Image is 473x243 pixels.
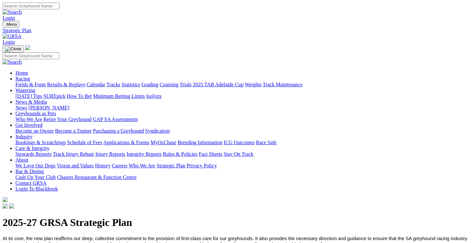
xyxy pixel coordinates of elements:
[15,70,28,76] a: Home
[224,140,255,145] a: ICG Outcomes
[57,163,94,168] a: Vision and Values
[3,39,15,45] a: Login
[15,117,470,122] div: Greyhounds as Pets
[151,140,176,145] a: MyOzChase
[178,140,222,145] a: Breeding Information
[142,82,158,87] a: Grading
[15,186,58,192] a: Login To Blackbook
[15,105,27,110] a: News
[157,163,185,168] a: Strategic Plan
[15,145,50,151] a: Care & Integrity
[3,28,470,33] a: Strategic Plan
[95,163,110,168] a: History
[193,82,244,87] a: 2025 TAB Adelaide Cup
[15,134,32,139] a: Industry
[3,9,22,15] img: Search
[93,117,138,122] a: GAP SA Assessments
[15,105,470,111] div: News & Media
[67,93,92,99] a: How To Bet
[15,157,28,163] a: About
[3,203,8,209] img: facebook.svg
[180,82,191,87] a: Trials
[67,140,102,145] a: Schedule of Fees
[129,163,155,168] a: Who We Are
[15,151,470,157] div: Care & Integrity
[15,117,42,122] a: Who We Are
[3,197,8,202] img: logo-grsa-white.png
[15,128,54,134] a: Become an Owner
[15,163,55,168] a: We Love Our Dogs
[3,15,15,21] a: Login
[224,151,253,157] a: Stay On Track
[15,76,30,81] a: Racing
[3,217,470,229] h1: 2025-27 GRSA Strategic Plan
[256,140,276,145] a: Race Safe
[15,99,47,105] a: News & Media
[25,45,30,50] img: logo-grsa-white.png
[15,93,470,99] div: Wagering
[3,3,60,9] input: Search
[107,82,120,87] a: Tracks
[103,140,149,145] a: Applications & Forms
[15,122,42,128] a: Get Involved
[47,82,85,87] a: Results & Replays
[15,111,56,116] a: Greyhounds as Pets
[95,151,125,157] a: Injury Reports
[43,93,65,99] a: SUREpick
[57,174,136,180] a: Chasers Restaurant & Function Centre
[112,163,127,168] a: Careers
[126,151,162,157] a: Integrity Reports
[15,169,44,174] a: Bar & Dining
[145,128,170,134] a: Syndication
[15,88,35,93] a: Wagering
[93,93,145,99] a: Minimum Betting Limits
[6,22,17,27] span: Menu
[160,82,179,87] a: Coursing
[122,82,140,87] a: Statistics
[93,128,144,134] a: Purchasing a Greyhound
[87,82,105,87] a: Calendar
[55,128,92,134] a: Become a Trainer
[15,140,470,145] div: Industry
[9,203,14,209] img: twitter.svg
[15,151,51,157] a: Stewards Reports
[5,46,21,51] img: Close
[43,117,92,122] a: Retire Your Greyhound
[245,82,262,87] a: Weights
[15,128,470,134] div: Get Involved
[3,59,22,65] img: Search
[28,105,69,110] a: [PERSON_NAME]
[15,82,46,87] a: Fields & Form
[53,151,94,157] a: Track Injury Rebate
[3,33,22,39] img: GRSA
[3,21,20,28] button: Toggle navigation
[15,180,46,186] a: Contact GRSA
[187,163,217,168] a: Privacy Policy
[15,174,56,180] a: Cash Up Your Club
[15,174,470,180] div: Bar & Dining
[15,93,42,99] a: [DATE] Tips
[146,93,162,99] a: Isolynx
[15,140,66,145] a: Bookings & Scratchings
[15,82,470,88] div: Racing
[3,52,60,59] input: Search
[3,45,24,52] button: Toggle navigation
[163,151,198,157] a: Rules & Policies
[15,163,470,169] div: About
[199,151,222,157] a: Fact Sheets
[263,82,302,87] a: Track Maintenance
